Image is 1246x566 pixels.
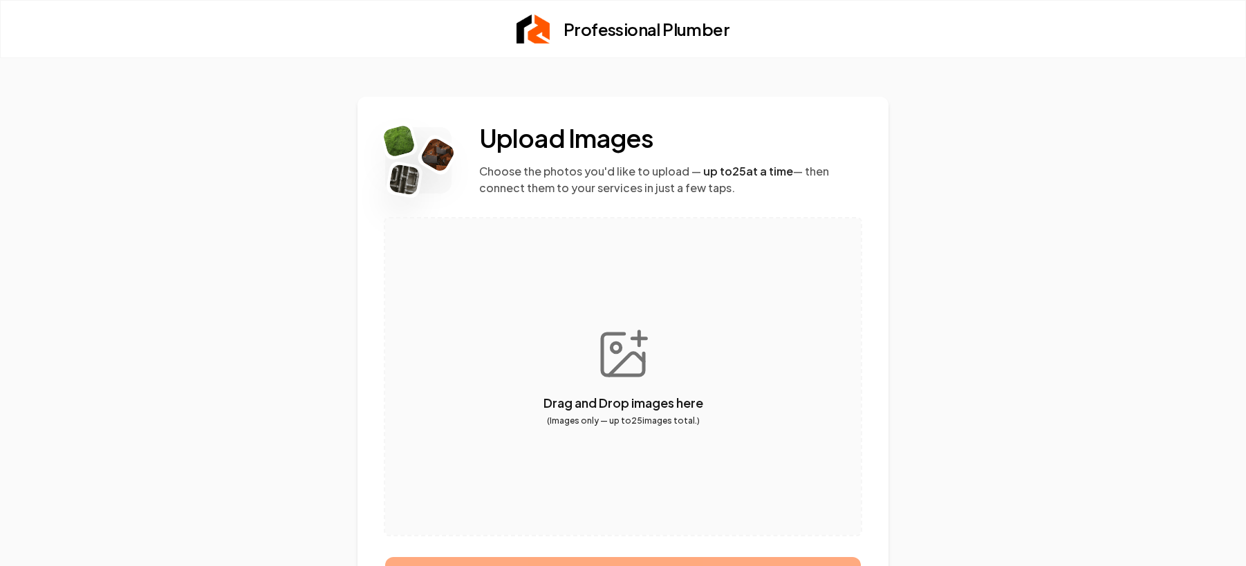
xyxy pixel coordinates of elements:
h2: Professional Plumber [564,18,729,40]
p: Choose the photos you'd like to upload — — then connect them to your services in just a few taps. [479,163,861,196]
span: up to 25 at a time [703,164,793,178]
img: Rebolt Logo [419,135,457,173]
img: Rebolt Logo [389,163,420,195]
img: Rebolt Logo [382,124,416,158]
img: Rebolt Logo [517,15,550,44]
h2: Upload Images [479,124,861,152]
